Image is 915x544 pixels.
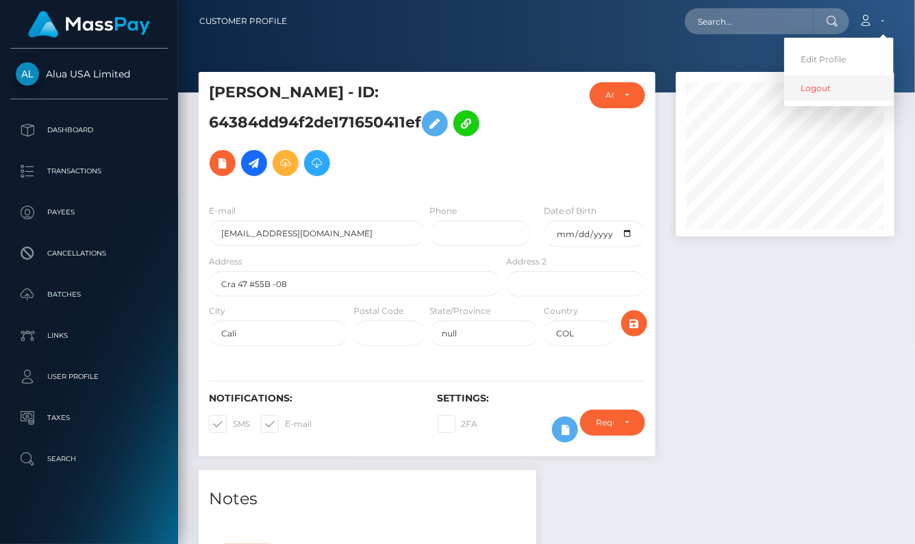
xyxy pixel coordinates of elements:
[28,11,150,38] img: MassPay Logo
[430,305,491,317] label: State/Province
[353,305,403,317] label: Postal Code
[241,150,267,176] a: Initiate Payout
[209,393,417,404] h6: Notifications:
[784,75,894,101] a: Logout
[544,205,597,217] label: Date of Birth
[16,120,162,140] p: Dashboard
[430,205,457,217] label: Phone
[261,415,312,433] label: E-mail
[685,8,814,34] input: Search...
[605,90,614,101] div: ACTIVE
[438,415,478,433] label: 2FA
[209,487,526,511] h4: Notes
[209,205,236,217] label: E-mail
[209,256,242,268] label: Address
[10,68,168,80] span: Alua USA Limited
[10,401,168,435] a: Taxes
[10,360,168,394] a: User Profile
[10,195,168,230] a: Payees
[10,277,168,312] a: Batches
[10,442,168,476] a: Search
[10,154,168,188] a: Transactions
[10,113,168,147] a: Dashboard
[209,305,225,317] label: City
[16,62,39,86] img: Alua USA Limited
[544,305,578,317] label: Country
[784,47,894,72] a: Edit Profile
[16,449,162,469] p: Search
[10,236,168,271] a: Cancellations
[16,243,162,264] p: Cancellations
[209,415,250,433] label: SMS
[16,202,162,223] p: Payees
[209,82,493,183] h5: [PERSON_NAME] - ID: 64384dd94f2de171650411ef
[10,319,168,353] a: Links
[16,161,162,182] p: Transactions
[590,82,645,108] button: ACTIVE
[16,408,162,428] p: Taxes
[596,417,614,428] div: Require ID/Selfie Verification
[438,393,646,404] h6: Settings:
[16,367,162,387] p: User Profile
[16,325,162,346] p: Links
[580,410,645,436] button: Require ID/Selfie Verification
[16,284,162,305] p: Batches
[506,256,547,268] label: Address 2
[199,7,287,36] a: Customer Profile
